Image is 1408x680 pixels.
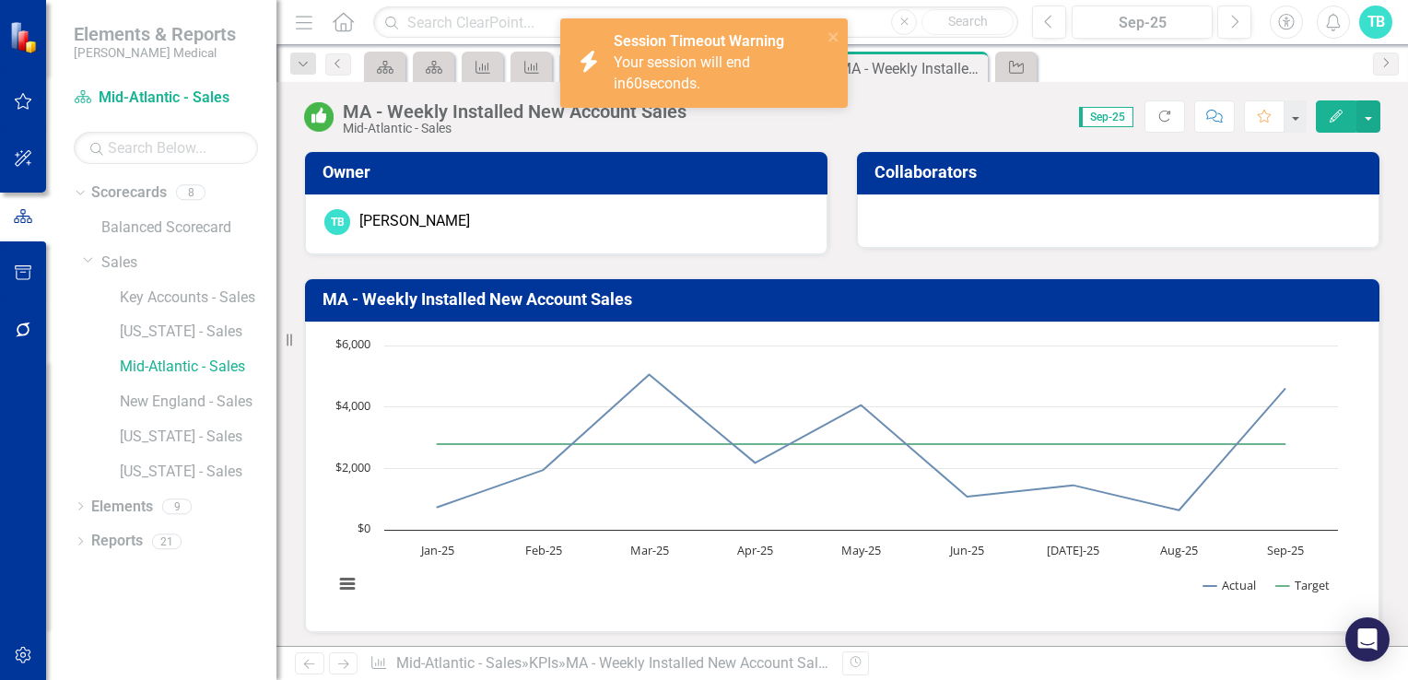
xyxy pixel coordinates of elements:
[176,185,205,201] div: 8
[101,252,276,274] a: Sales
[614,53,750,92] span: Your session will end in seconds.
[120,357,276,378] a: Mid-Atlantic - Sales
[1276,577,1330,593] button: Show Target
[74,132,258,164] input: Search Below...
[921,9,1014,35] button: Search
[120,462,276,483] a: [US_STATE] - Sales
[101,217,276,239] a: Balanced Scorecard
[152,533,182,549] div: 21
[335,397,370,414] text: $4,000
[323,163,816,182] h3: Owner
[737,542,773,558] text: Apr-25
[626,75,642,92] span: 60
[91,531,143,552] a: Reports
[324,336,1347,613] svg: Interactive chart
[359,211,470,232] div: [PERSON_NAME]
[324,336,1360,613] div: Chart. Highcharts interactive chart.
[74,88,258,109] a: Mid-Atlantic - Sales
[323,290,1368,309] h3: MA - Weekly Installed New Account Sales
[1079,107,1133,127] span: Sep-25
[120,322,276,343] a: [US_STATE] - Sales
[841,542,881,558] text: May-25
[370,653,828,674] div: » »
[335,335,370,352] text: $6,000
[304,102,334,132] img: On or Above Target
[91,497,153,518] a: Elements
[358,520,370,536] text: $0
[9,21,41,53] img: ClearPoint Strategy
[343,122,686,135] div: Mid-Atlantic - Sales
[343,101,686,122] div: MA - Weekly Installed New Account Sales
[1160,542,1198,558] text: Aug-25
[1078,12,1206,34] div: Sep-25
[839,57,983,80] div: MA - Weekly Installed New Account Sales
[419,542,454,558] text: Jan-25
[1267,542,1304,558] text: Sep-25
[120,287,276,309] a: Key Accounts - Sales
[948,542,984,558] text: Jun-25
[434,440,1289,448] g: Target, line 2 of 2 with 9 data points.
[1345,617,1390,662] div: Open Intercom Messenger
[91,182,167,204] a: Scorecards
[1203,577,1256,593] button: Show Actual
[614,32,784,50] strong: Session Timeout Warning
[120,392,276,413] a: New England - Sales
[1072,6,1213,39] button: Sep-25
[948,14,988,29] span: Search
[324,209,350,235] div: TB
[162,498,192,514] div: 9
[335,459,370,475] text: $2,000
[525,542,562,558] text: Feb-25
[334,571,360,597] button: View chart menu, Chart
[1047,542,1099,558] text: [DATE]-25
[566,654,833,672] div: MA - Weekly Installed New Account Sales
[74,45,236,60] small: [PERSON_NAME] Medical
[373,6,1018,39] input: Search ClearPoint...
[529,654,558,672] a: KPIs
[874,163,1368,182] h3: Collaborators
[120,427,276,448] a: [US_STATE] - Sales
[827,26,840,47] button: close
[396,654,522,672] a: Mid-Atlantic - Sales
[1359,6,1392,39] button: TB
[74,23,236,45] span: Elements & Reports
[630,542,669,558] text: Mar-25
